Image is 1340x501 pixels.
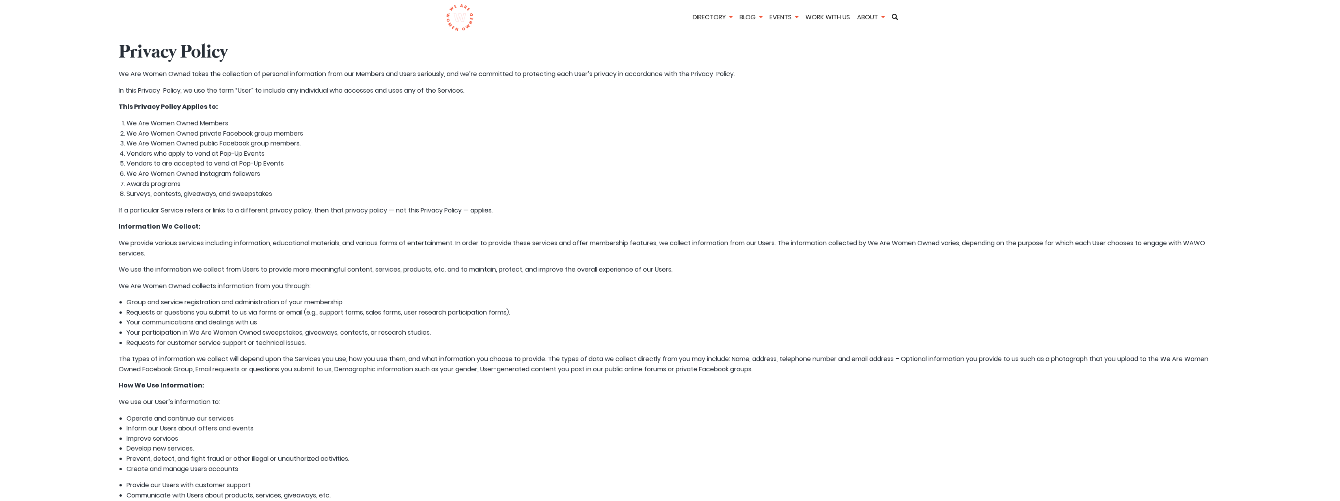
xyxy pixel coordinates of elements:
img: logo [446,4,474,32]
li: Provide our Users with customer support [127,480,1221,490]
a: About [854,13,887,22]
a: Blog [737,13,765,22]
li: Your participation in We Are Women Owned sweepstakes, giveaways, contests, or research studies. [127,328,1221,338]
li: We Are Women Owned public Facebook group members. [127,138,1221,149]
strong: Information We Collect: [119,222,201,231]
p: We use our User’s information to: [119,397,1221,407]
p: We Are Women Owned collects information from you through: [119,281,1221,291]
p: We Are Women Owned takes the collection of personal information from our Members and Users seriou... [119,69,1221,79]
li: Prevent, detect, and fight fraud or other illegal or unauthorized activities. [127,454,1221,464]
strong: This Privacy Policy Applies to: [119,102,218,111]
li: Communicate with Users about products, services, giveaways, etc. [127,490,1221,501]
a: Search [889,14,901,20]
li: Operate and continue our services [127,413,1221,424]
li: Your communications and dealings with us [127,317,1221,328]
li: Events [767,12,801,24]
li: Inform our Users about offers and events [127,423,1221,434]
li: We Are Women Owned private Facebook group members [127,129,1221,139]
a: Directory [690,13,735,22]
li: About [854,12,887,24]
a: Events [767,13,801,22]
h1: Privacy Policy [119,39,1221,66]
a: Work With Us [803,13,853,22]
li: Vendors who apply to vend at Pop-Up Events [127,149,1221,159]
li: Requests or questions you submit to us via forms or email (e.g., support forms, sales forms, user... [127,307,1221,318]
li: Create and manage Users accounts [127,464,1221,474]
li: Blog [737,12,765,24]
p: We use the information we collect from Users to provide more meaningful content, services, produc... [119,264,1221,275]
li: Group and service registration and administration of your membership [127,297,1221,307]
p: In this Privacy Policy, we use the term “User” to include any individual who accesses and uses an... [119,86,1221,96]
li: Surveys, contests, giveaways, and sweepstakes [127,189,1221,199]
p: The types of information we collect will depend upon the Services you use, how you use them, and ... [119,354,1221,374]
li: Requests for customer service support or technical issues. [127,338,1221,348]
li: Directory [690,12,735,24]
li: We Are Women Owned Members [127,118,1221,129]
p: We provide various services including information, educational materials, and various forms of en... [119,238,1221,258]
li: Improve services [127,434,1221,444]
p: If a particular Service refers or links to a different privacy policy, then that privacy policy —... [119,205,1221,216]
li: Vendors to are accepted to vend at Pop-Up Events [127,158,1221,169]
li: We Are Women Owned Instagram followers [127,169,1221,179]
strong: How We Use Information: [119,381,204,390]
li: Awards programs [127,179,1221,189]
li: Develop new services. [127,443,1221,454]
